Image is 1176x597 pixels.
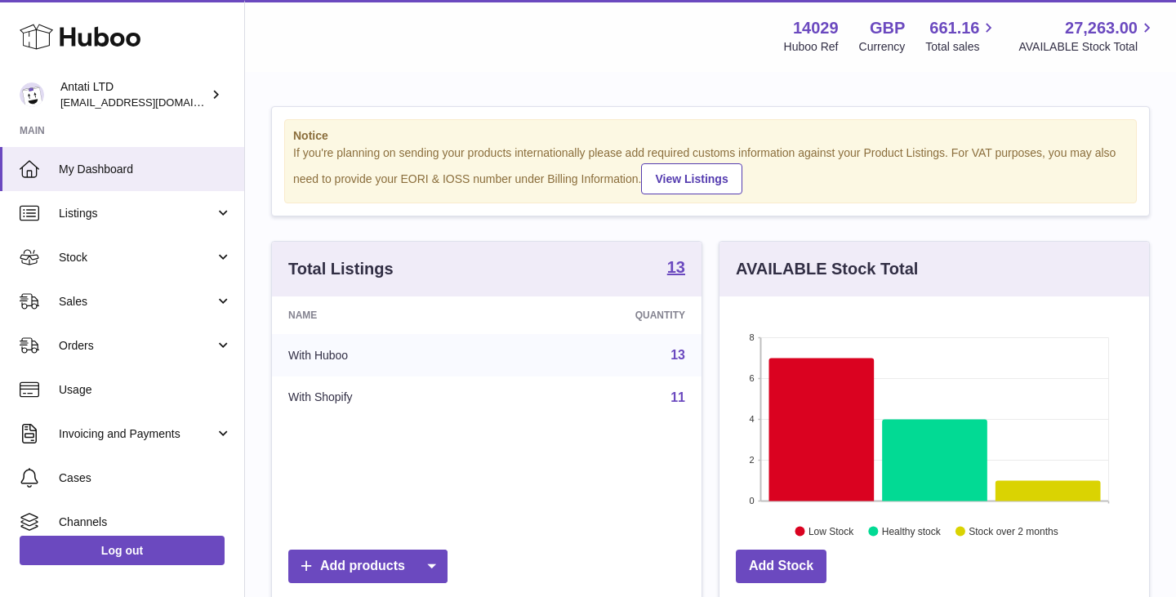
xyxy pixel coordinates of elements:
th: Name [272,296,504,334]
td: With Huboo [272,334,504,376]
span: Cases [59,470,232,486]
span: Total sales [925,39,998,55]
strong: Notice [293,128,1128,144]
strong: GBP [870,17,905,39]
span: Usage [59,382,232,398]
text: Low Stock [808,525,854,537]
div: Huboo Ref [784,39,839,55]
a: 11 [670,390,685,404]
span: Sales [59,294,215,310]
div: Currency [859,39,906,55]
a: 27,263.00 AVAILABLE Stock Total [1018,17,1156,55]
span: Orders [59,338,215,354]
a: 13 [670,348,685,362]
text: 6 [749,373,754,383]
img: toufic@antatiskin.com [20,82,44,107]
a: Add Stock [736,550,826,583]
text: 8 [749,332,754,342]
span: Channels [59,515,232,530]
div: If you're planning on sending your products internationally please add required customs informati... [293,145,1128,194]
span: 27,263.00 [1065,17,1138,39]
span: My Dashboard [59,162,232,177]
span: Stock [59,250,215,265]
span: [EMAIL_ADDRESS][DOMAIN_NAME] [60,96,240,109]
td: With Shopify [272,376,504,419]
span: AVAILABLE Stock Total [1018,39,1156,55]
text: Healthy stock [882,525,942,537]
h3: Total Listings [288,258,394,280]
text: 4 [749,414,754,424]
th: Quantity [504,296,702,334]
a: View Listings [641,163,742,194]
text: Stock over 2 months [969,525,1058,537]
a: 13 [667,259,685,278]
div: Antati LTD [60,79,207,110]
h3: AVAILABLE Stock Total [736,258,918,280]
text: 0 [749,496,754,506]
text: 2 [749,455,754,465]
strong: 13 [667,259,685,275]
a: 661.16 Total sales [925,17,998,55]
a: Add products [288,550,448,583]
strong: 14029 [793,17,839,39]
span: 661.16 [929,17,979,39]
a: Log out [20,536,225,565]
span: Invoicing and Payments [59,426,215,442]
span: Listings [59,206,215,221]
